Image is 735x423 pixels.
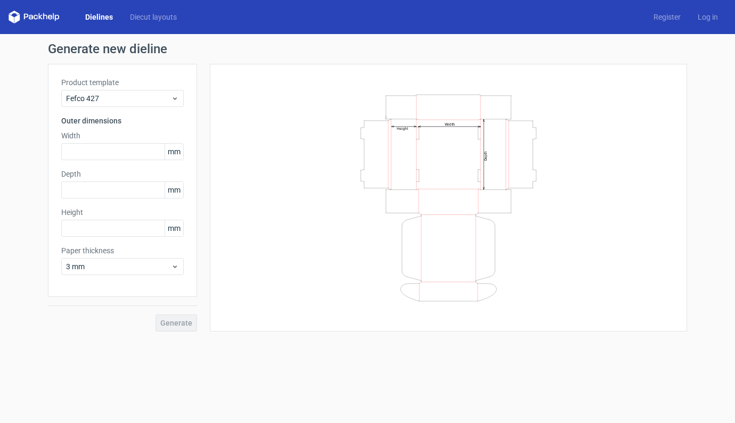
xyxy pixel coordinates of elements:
span: mm [165,182,183,198]
text: Height [397,126,408,130]
label: Height [61,207,184,218]
span: Fefco 427 [66,93,171,104]
label: Product template [61,77,184,88]
a: Dielines [77,12,121,22]
label: Paper thickness [61,245,184,256]
text: Depth [484,151,488,160]
label: Depth [61,169,184,179]
a: Diecut layouts [121,12,185,22]
a: Log in [689,12,726,22]
label: Width [61,130,184,141]
span: 3 mm [66,261,171,272]
h1: Generate new dieline [48,43,687,55]
span: mm [165,144,183,160]
h3: Outer dimensions [61,115,184,126]
span: mm [165,220,183,236]
text: Width [445,121,455,126]
a: Register [645,12,689,22]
